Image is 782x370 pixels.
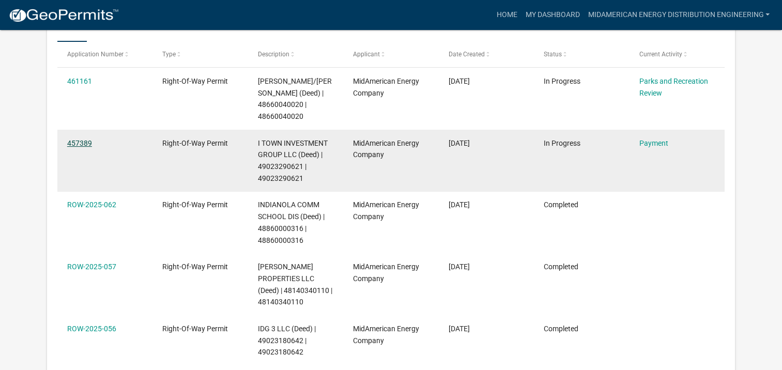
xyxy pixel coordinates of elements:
[639,51,682,58] span: Current Activity
[639,77,708,97] a: Parks and Recreation Review
[449,263,470,271] span: 06/02/2025
[162,139,228,147] span: Right-Of-Way Permit
[353,139,419,159] span: MidAmerican Energy Company
[353,201,419,221] span: MidAmerican Energy Company
[449,325,470,333] span: 05/02/2025
[258,325,316,357] span: IDG 3 LLC (Deed) | 49023180642 | 49023180642
[353,325,419,345] span: MidAmerican Energy Company
[544,139,580,147] span: In Progress
[67,263,116,271] a: ROW-2025-057
[162,263,228,271] span: Right-Of-Way Permit
[67,139,92,147] a: 457389
[152,42,248,67] datatable-header-cell: Type
[162,77,228,85] span: Right-Of-Way Permit
[162,325,228,333] span: Right-Of-Way Permit
[67,201,116,209] a: ROW-2025-062
[449,51,485,58] span: Date Created
[162,201,228,209] span: Right-Of-Way Permit
[639,139,668,147] a: Payment
[258,139,328,182] span: I TOWN INVESTMENT GROUP LLC (Deed) | 49023290621 | 49023290621
[438,42,533,67] datatable-header-cell: Date Created
[162,51,176,58] span: Type
[534,42,629,67] datatable-header-cell: Status
[67,325,116,333] a: ROW-2025-056
[449,201,470,209] span: 07/21/2025
[544,51,562,58] span: Status
[584,5,774,25] a: MidAmerican Energy Distribution Engineering
[353,77,419,97] span: MidAmerican Energy Company
[449,77,470,85] span: 08/08/2025
[353,263,419,283] span: MidAmerican Energy Company
[258,77,332,120] span: CLARK, BRENDA/JAY (Deed) | 48660040020 | 48660040020
[258,201,325,244] span: INDIANOLA COMM SCHOOL DIS (Deed) | 48860000316 | 48860000316
[449,139,470,147] span: 07/31/2025
[544,201,578,209] span: Completed
[629,42,724,67] datatable-header-cell: Current Activity
[521,5,584,25] a: My Dashboard
[544,263,578,271] span: Completed
[248,42,343,67] datatable-header-cell: Description
[258,51,289,58] span: Description
[343,42,438,67] datatable-header-cell: Applicant
[353,51,380,58] span: Applicant
[67,51,124,58] span: Application Number
[67,77,92,85] a: 461161
[57,42,152,67] datatable-header-cell: Application Number
[544,325,578,333] span: Completed
[258,263,332,306] span: DOERING PROPERTIES LLC (Deed) | 48140340110 | 48140340110
[492,5,521,25] a: Home
[544,77,580,85] span: In Progress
